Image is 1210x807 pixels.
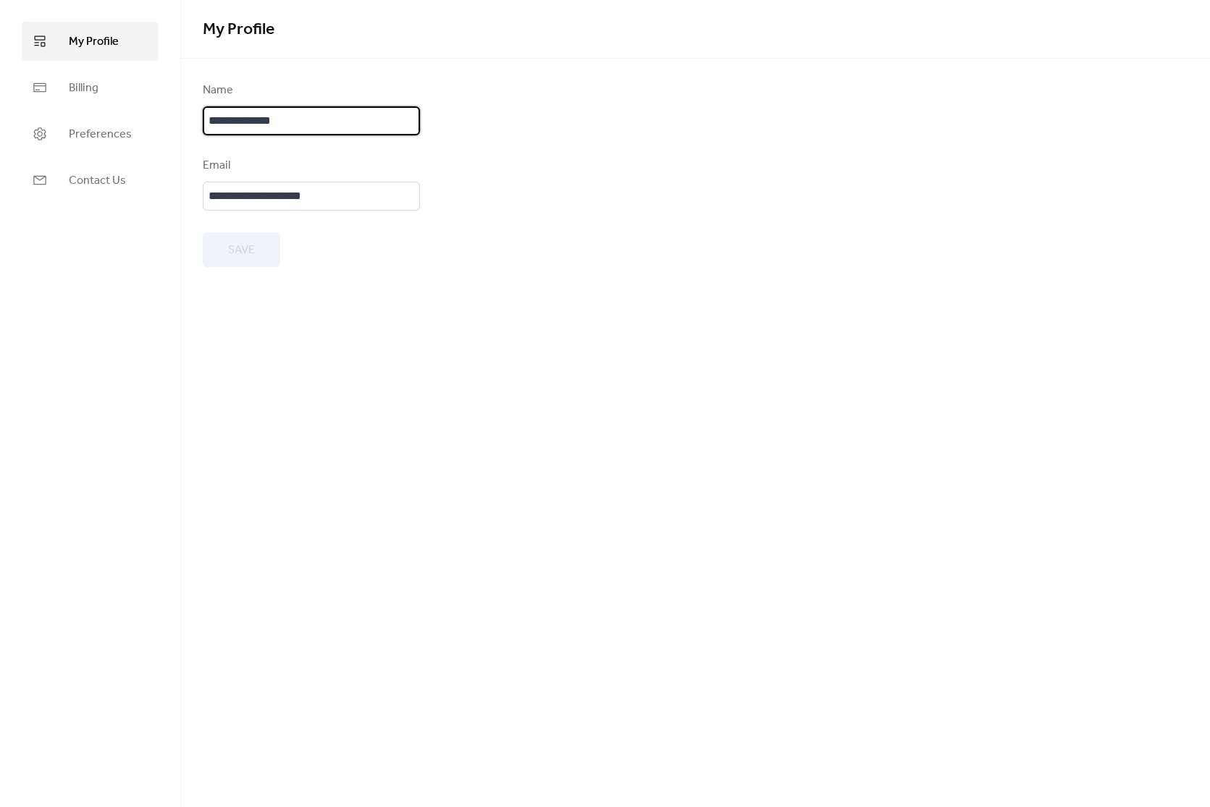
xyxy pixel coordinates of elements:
[22,114,159,153] a: Preferences
[69,126,132,143] span: Preferences
[22,68,159,107] a: Billing
[203,157,417,174] div: Email
[22,161,159,200] a: Contact Us
[203,82,417,99] div: Name
[203,14,274,46] span: My Profile
[69,33,119,51] span: My Profile
[69,80,98,97] span: Billing
[69,172,126,190] span: Contact Us
[22,22,159,61] a: My Profile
